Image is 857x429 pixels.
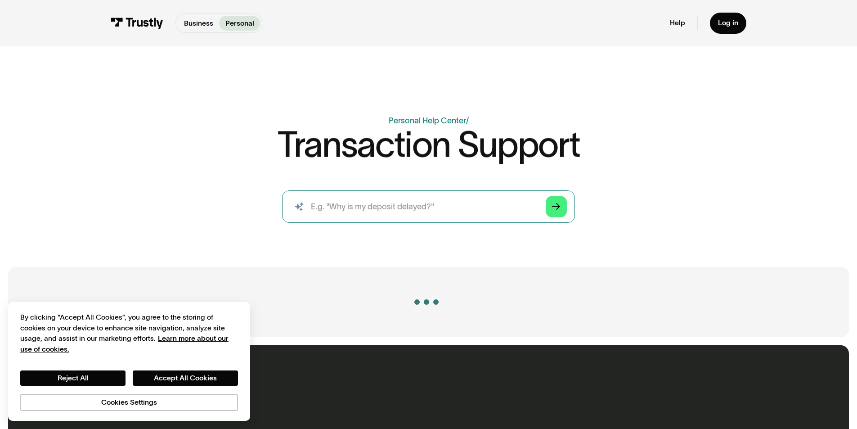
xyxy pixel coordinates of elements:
[278,127,579,162] h1: Transaction Support
[20,394,238,411] button: Cookies Settings
[111,18,163,29] img: Trustly Logo
[718,18,738,27] div: Log in
[389,116,466,125] a: Personal Help Center
[219,16,260,31] a: Personal
[710,13,746,34] a: Log in
[20,312,238,411] div: Privacy
[20,312,238,354] div: By clicking “Accept All Cookies”, you agree to the storing of cookies on your device to enhance s...
[133,370,238,386] button: Accept All Cookies
[184,18,213,29] p: Business
[670,18,685,27] a: Help
[282,190,574,223] input: search
[466,116,469,125] div: /
[8,302,250,421] div: Cookie banner
[20,370,126,386] button: Reject All
[282,190,574,223] form: Search
[225,18,254,29] p: Personal
[178,16,219,31] a: Business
